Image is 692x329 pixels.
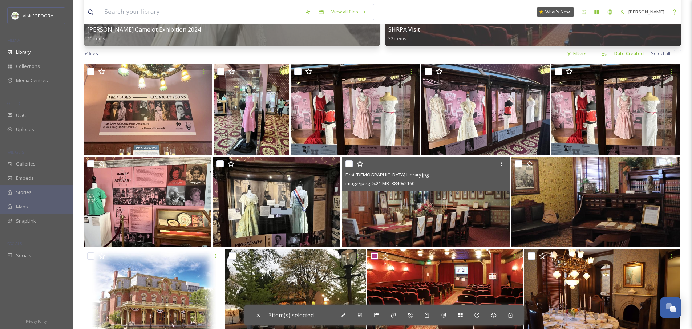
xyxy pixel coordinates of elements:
[628,8,664,15] span: [PERSON_NAME]
[16,126,34,133] span: Uploads
[214,64,289,155] img: ext_1757683126.958608_allysonb@visitcanton.com-IMG_7880.jpeg
[16,77,48,84] span: Media Centres
[345,180,414,187] span: image/jpeg | 5.21 MB | 3840 x 2160
[16,252,31,259] span: Socials
[16,203,28,210] span: Maps
[84,64,212,155] img: ext_1757683127.025024_allysonb@visitcanton.com-IMG_7879.jpeg
[7,149,24,155] span: WIDGETS
[16,112,26,119] span: UGC
[268,311,315,319] span: 3 item(s) selected.
[213,157,341,247] img: ext_1757683125.545045_allysonb@visitcanton.com-IMG_7882.jpeg
[537,7,574,17] a: What's New
[7,101,23,106] span: COLLECT
[660,297,681,318] button: Open Chat
[87,35,105,42] span: 10 items
[87,25,201,33] span: [PERSON_NAME] Camelot Exhibition 2024
[16,49,31,56] span: Library
[551,64,680,155] img: ext_1757683125.528973_allysonb@visitcanton.com-IMG_7883.jpeg
[7,241,22,246] span: SOCIALS
[421,64,550,155] img: ext_1757683125.530006_allysonb@visitcanton.com-IMG_7885.jpeg
[388,35,406,42] span: 32 items
[345,171,429,178] span: First [DEMOGRAPHIC_DATA] Library.jpg
[101,4,302,20] input: Search your library
[16,161,36,167] span: Galleries
[7,37,20,43] span: MEDIA
[16,175,34,182] span: Embeds
[328,5,370,19] a: View all files
[611,46,647,61] div: Date Created
[342,157,510,247] img: First Ladies Library.jpg
[616,5,668,19] a: [PERSON_NAME]
[388,25,420,33] span: SHRPA Visit
[16,63,40,70] span: Collections
[388,26,420,42] a: SHRPA Visit32 items
[511,157,680,247] img: First Ladies Library 2.jpg
[16,218,36,224] span: SnapLink
[651,50,670,57] span: Select all
[84,157,211,247] img: ext_1757683125.540225_allysonb@visitcanton.com-IMG_7881.jpeg
[26,319,47,324] span: Privacy Policy
[23,12,79,19] span: Visit [GEOGRAPHIC_DATA]
[12,12,19,19] img: download.jpeg
[84,50,98,57] span: 54 file s
[26,317,47,325] a: Privacy Policy
[291,64,419,155] img: ext_1757683125.527628_allysonb@visitcanton.com-IMG_7884.jpeg
[87,26,201,42] a: [PERSON_NAME] Camelot Exhibition 202410 items
[16,189,32,196] span: Stories
[563,46,590,61] div: Filters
